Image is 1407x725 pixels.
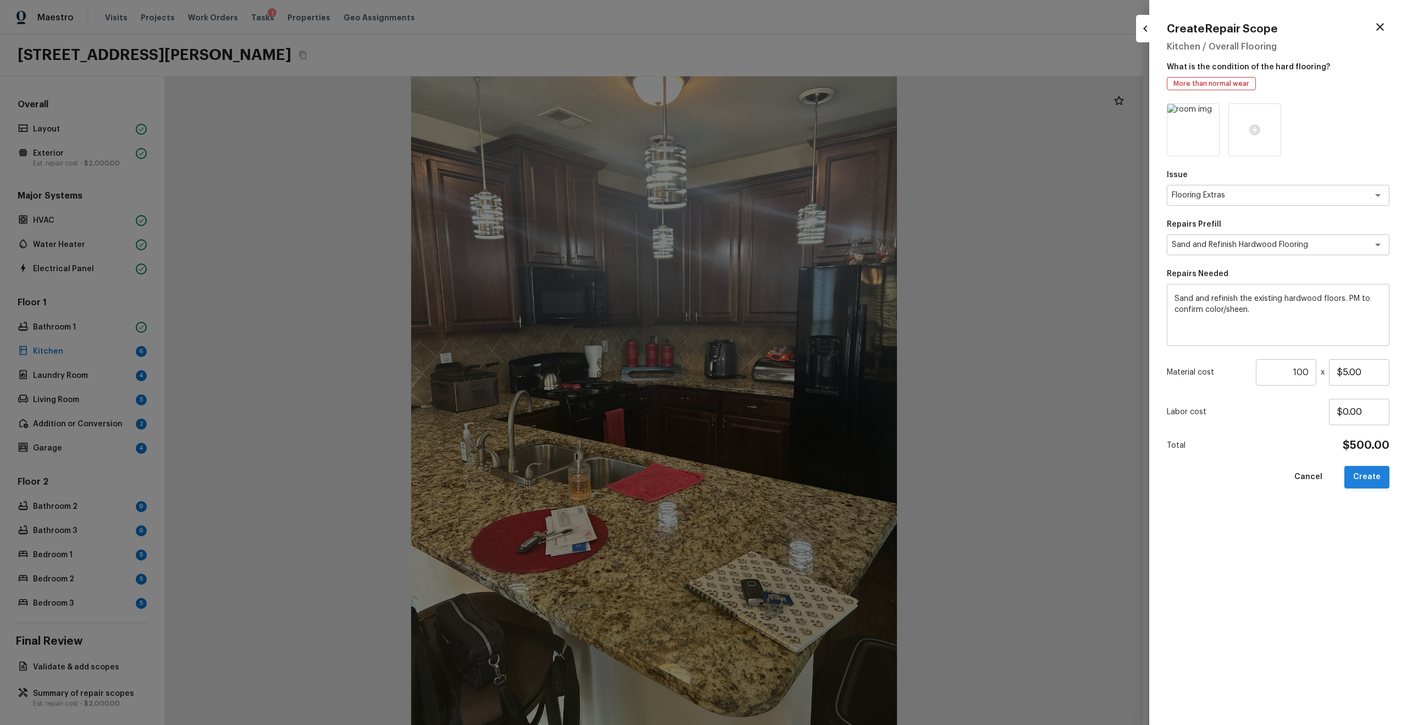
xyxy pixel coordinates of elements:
[1167,367,1251,378] p: Material cost
[1167,104,1219,156] img: room img
[1172,190,1354,201] textarea: Flooring Extras
[1344,466,1389,488] button: Create
[1167,41,1389,53] h5: Kitchen / Overall Flooring
[1286,466,1331,488] button: Cancel
[1172,239,1354,250] textarea: Sand and Refinish Hardwood Flooring
[1167,407,1329,418] p: Labor cost
[1170,78,1253,89] span: More than normal wear
[1167,359,1389,386] div: x
[1167,219,1389,230] p: Repairs Prefill
[1167,22,1278,36] h4: Create Repair Scope
[1343,438,1389,453] h4: $500.00
[1167,440,1186,451] p: Total
[1167,169,1389,180] p: Issue
[1175,293,1382,337] textarea: Sand and refinish the existing hardwood floors. PM to confirm color/sheen.
[1370,188,1386,203] button: Open
[1167,268,1389,279] p: Repairs Needed
[1370,237,1386,252] button: Open
[1167,57,1389,73] p: What is the condition of the hard flooring?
